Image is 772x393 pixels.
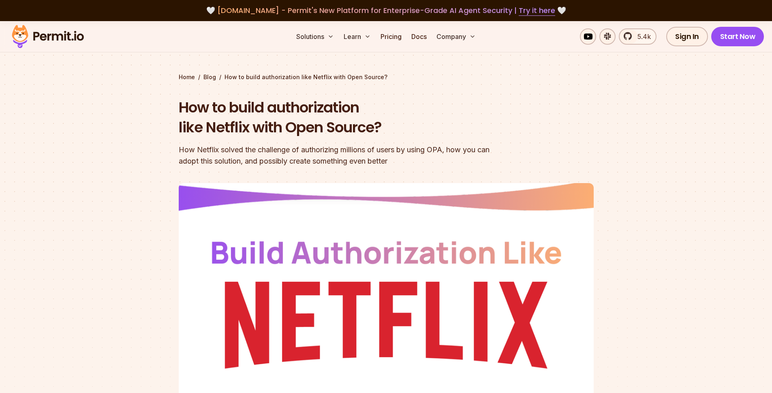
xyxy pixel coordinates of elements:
[217,5,555,15] span: [DOMAIN_NAME] - Permit's New Platform for Enterprise-Grade AI Agent Security |
[293,28,337,45] button: Solutions
[519,5,555,16] a: Try it here
[19,5,753,16] div: 🤍 🤍
[179,73,195,81] a: Home
[179,73,594,81] div: / /
[408,28,430,45] a: Docs
[340,28,374,45] button: Learn
[619,28,657,45] a: 5.4k
[8,23,88,50] img: Permit logo
[666,27,708,46] a: Sign In
[633,32,651,41] span: 5.4k
[203,73,216,81] a: Blog
[179,97,490,138] h1: How to build authorization like Netflix with Open Source?
[433,28,479,45] button: Company
[179,144,490,167] div: How Netflix solved the challenge of authorizing millions of users by using OPA, how you can adopt...
[377,28,405,45] a: Pricing
[711,27,764,46] a: Start Now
